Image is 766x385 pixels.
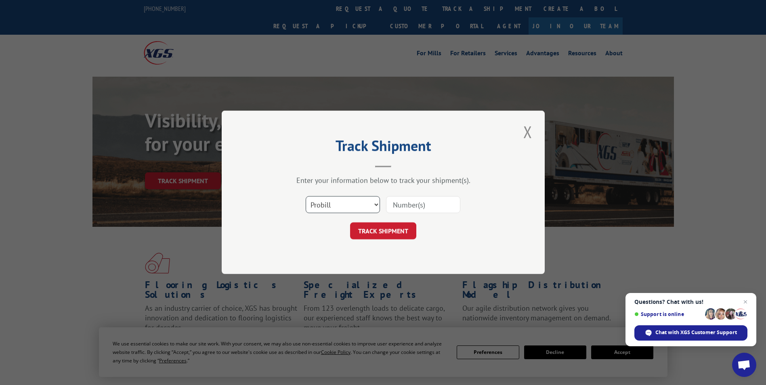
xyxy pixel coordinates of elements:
[350,223,416,240] button: TRACK SHIPMENT
[262,140,504,155] h2: Track Shipment
[262,176,504,185] div: Enter your information below to track your shipment(s).
[655,329,737,336] span: Chat with XGS Customer Support
[386,197,460,213] input: Number(s)
[521,121,535,143] button: Close modal
[634,325,747,341] span: Chat with XGS Customer Support
[634,311,702,317] span: Support is online
[634,299,747,305] span: Questions? Chat with us!
[732,353,756,377] a: Open chat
